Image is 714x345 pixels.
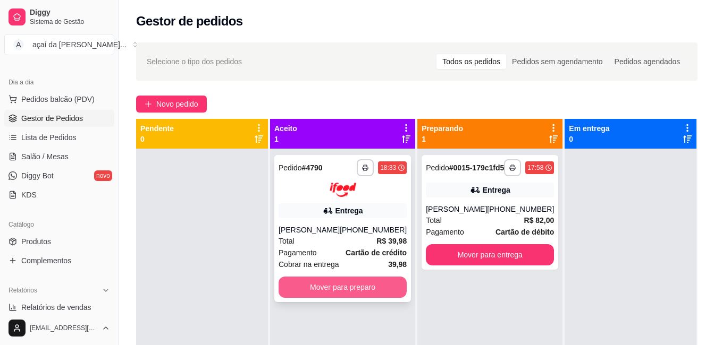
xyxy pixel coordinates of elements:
[483,185,510,195] div: Entrega
[569,123,609,134] p: Em entrega
[4,186,114,203] a: KDS
[609,54,686,69] div: Pedidos agendados
[330,183,356,197] img: ifood
[21,302,91,313] span: Relatórios de vendas
[422,123,463,134] p: Preparando
[436,54,506,69] div: Todos os pedidos
[21,151,69,162] span: Salão / Mesas
[279,235,295,247] span: Total
[340,225,407,235] div: [PHONE_NUMBER]
[4,129,114,146] a: Lista de Pedidos
[388,260,407,269] strong: 39,98
[422,134,463,144] p: 1
[380,163,396,172] div: 18:33
[4,34,114,55] button: Select a team
[4,233,114,250] a: Produtos
[426,226,464,238] span: Pagamento
[4,315,114,341] button: [EMAIL_ADDRESS][DOMAIN_NAME]
[21,113,83,124] span: Gestor de Pedidos
[279,225,340,235] div: [PERSON_NAME]
[4,252,114,269] a: Complementos
[426,214,442,226] span: Total
[426,204,487,214] div: [PERSON_NAME]
[30,324,97,332] span: [EMAIL_ADDRESS][DOMAIN_NAME]
[156,98,198,110] span: Novo pedido
[4,299,114,316] a: Relatórios de vendas
[274,123,297,134] p: Aceito
[524,216,555,225] strong: R$ 82,00
[30,18,110,26] span: Sistema de Gestão
[527,163,543,172] div: 17:58
[4,167,114,184] a: Diggy Botnovo
[21,236,51,247] span: Produtos
[274,134,297,144] p: 1
[147,56,242,67] span: Selecione o tipo dos pedidos
[426,244,554,265] button: Mover para entrega
[21,132,77,143] span: Lista de Pedidos
[4,4,114,30] a: DiggySistema de Gestão
[346,248,407,257] strong: Cartão de crédito
[449,163,505,172] strong: # 0015-179c1fd5
[279,258,339,270] span: Cobrar na entrega
[279,277,407,298] button: Mover para preparo
[4,216,114,233] div: Catálogo
[21,170,54,181] span: Diggy Bot
[4,110,114,127] a: Gestor de Pedidos
[9,286,37,295] span: Relatórios
[302,163,323,172] strong: # 4790
[426,163,449,172] span: Pedido
[13,39,24,50] span: A
[136,96,207,113] button: Novo pedido
[487,204,554,214] div: [PHONE_NUMBER]
[495,228,554,236] strong: Cartão de débito
[506,54,608,69] div: Pedidos sem agendamento
[4,91,114,108] button: Pedidos balcão (PDV)
[4,74,114,91] div: Dia a dia
[140,134,174,144] p: 0
[136,13,243,30] h2: Gestor de pedidos
[335,205,363,216] div: Entrega
[145,100,152,108] span: plus
[569,134,609,144] p: 0
[21,255,71,266] span: Complementos
[21,189,37,200] span: KDS
[32,39,127,50] div: açaí da [PERSON_NAME] ...
[21,94,95,105] span: Pedidos balcão (PDV)
[279,247,317,258] span: Pagamento
[279,163,302,172] span: Pedido
[4,148,114,165] a: Salão / Mesas
[140,123,174,134] p: Pendente
[376,237,407,245] strong: R$ 39,98
[30,8,110,18] span: Diggy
